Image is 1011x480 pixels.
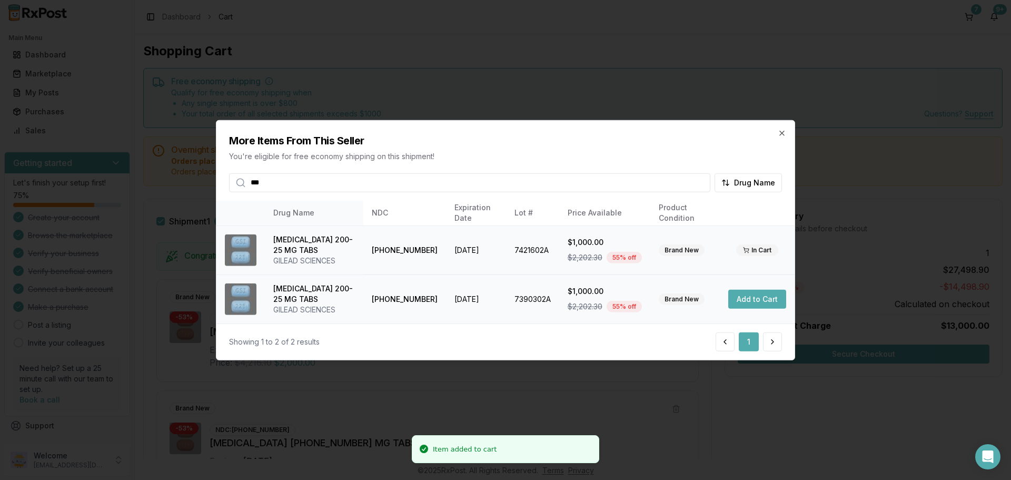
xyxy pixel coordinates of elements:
[363,200,446,226] th: NDC
[229,133,782,148] h2: More Items From This Seller
[273,305,355,315] div: GILEAD SCIENCES
[739,332,759,351] button: 1
[273,234,355,256] div: [MEDICAL_DATA] 200-25 MG TABS
[229,337,320,347] div: Showing 1 to 2 of 2 results
[568,301,602,312] span: $2,202.30
[506,200,559,226] th: Lot #
[225,234,256,266] img: Descovy 200-25 MG TABS
[446,200,506,226] th: Expiration Date
[363,226,446,275] td: [PHONE_NUMBER]
[568,237,642,248] div: $1,000.00
[568,286,642,297] div: $1,000.00
[273,256,355,266] div: GILEAD SCIENCES
[559,200,650,226] th: Price Available
[728,290,786,309] button: Add to Cart
[229,151,782,161] p: You're eligible for free economy shipping on this shipment!
[506,226,559,275] td: 7421602A
[446,226,506,275] td: [DATE]
[715,173,782,192] button: Drug Name
[506,275,559,324] td: 7390302A
[607,252,642,263] div: 55 % off
[650,200,720,226] th: Product Condition
[607,301,642,312] div: 55 % off
[736,244,778,256] div: In Cart
[568,252,602,263] span: $2,202.30
[446,275,506,324] td: [DATE]
[659,293,705,305] div: Brand New
[363,275,446,324] td: [PHONE_NUMBER]
[273,283,355,305] div: [MEDICAL_DATA] 200-25 MG TABS
[225,283,256,315] img: Descovy 200-25 MG TABS
[265,200,363,226] th: Drug Name
[659,244,705,256] div: Brand New
[734,177,775,188] span: Drug Name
